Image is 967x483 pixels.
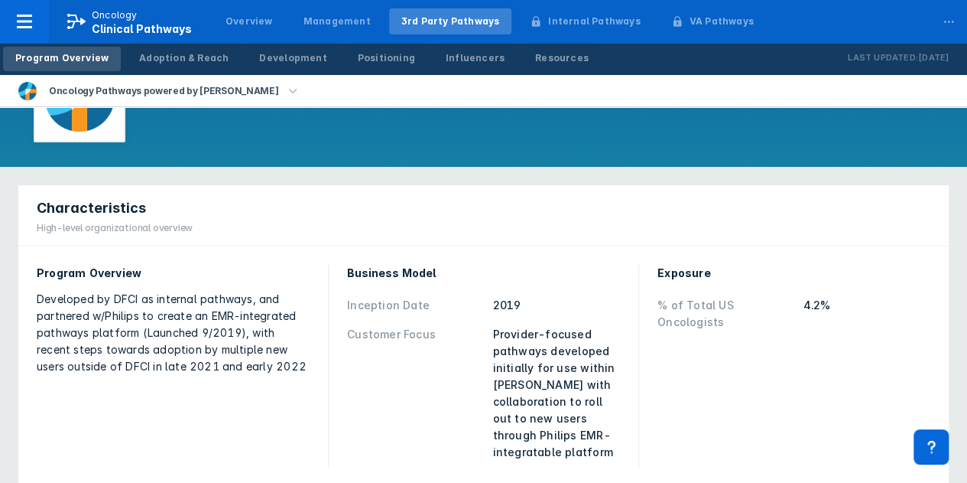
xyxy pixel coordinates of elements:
[259,51,326,65] div: Development
[493,297,621,314] div: 2019
[493,326,621,461] div: Provider-focused pathways developed initially for use within [PERSON_NAME] with collaboration to ...
[92,22,192,35] span: Clinical Pathways
[3,47,121,71] a: Program Overview
[913,429,949,465] div: Contact Support
[213,8,285,34] a: Overview
[535,51,589,65] div: Resources
[523,47,601,71] a: Resources
[139,51,229,65] div: Adoption & Reach
[347,326,484,461] div: Customer Focus
[347,265,620,282] div: Business Model
[690,15,754,28] div: VA Pathways
[657,297,794,331] div: % of Total US Oncologists
[933,2,964,34] div: ...
[15,51,109,65] div: Program Overview
[37,199,146,217] span: Characteristics
[433,47,517,71] a: Influencers
[226,15,273,28] div: Overview
[347,297,484,314] div: Inception Date
[92,8,138,22] p: Oncology
[918,51,949,66] p: [DATE]
[18,82,37,100] img: dfci-pathways
[657,265,930,282] div: Exposure
[401,15,500,28] div: 3rd Party Pathways
[803,297,931,331] div: 4.2%
[43,80,284,102] div: Oncology Pathways powered by [PERSON_NAME]
[346,47,427,71] a: Positioning
[37,291,310,375] div: Developed by DFCI as internal pathways, and partnered w/Philips to create an EMR-integrated pathw...
[848,51,918,66] p: Last Updated:
[303,15,371,28] div: Management
[291,8,383,34] a: Management
[247,47,339,71] a: Development
[548,15,640,28] div: Internal Pathways
[127,47,241,71] a: Adoption & Reach
[358,51,415,65] div: Positioning
[389,8,512,34] a: 3rd Party Pathways
[37,265,310,282] div: Program Overview
[446,51,505,65] div: Influencers
[37,221,193,235] div: High-level organizational overview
